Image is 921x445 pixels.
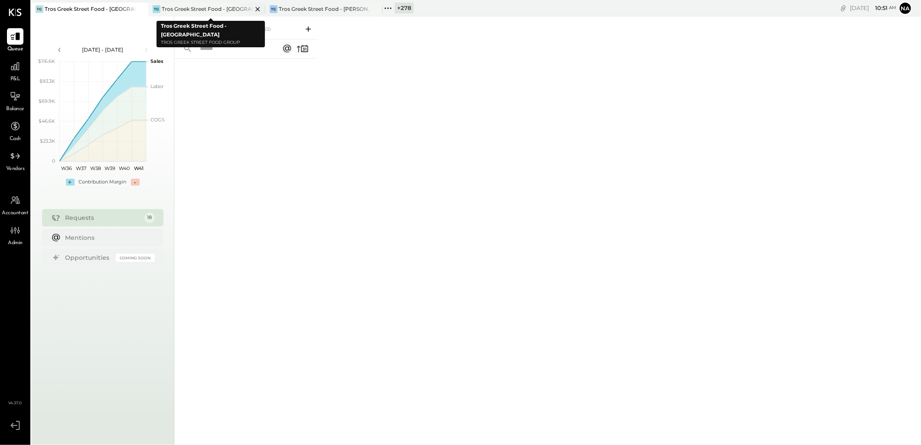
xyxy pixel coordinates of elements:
span: Balance [6,105,24,113]
div: Tros Greek Street Food - [PERSON_NAME] [279,5,369,13]
text: $46.6K [39,118,55,124]
text: W36 [61,165,72,171]
p: Tros Greek Street Food Group [161,39,261,46]
div: Requests [65,213,140,222]
div: 18 [144,213,155,223]
div: + 278 [395,3,414,13]
a: Queue [0,28,30,53]
div: [DATE] [850,4,896,12]
div: copy link [839,3,848,13]
div: Mentions [65,233,150,242]
div: Tros Greek Street Food - [GEOGRAPHIC_DATA] [162,5,252,13]
span: Admin [8,239,23,247]
span: Cash [10,135,21,143]
text: W40 [119,165,130,171]
div: - [131,179,140,186]
div: Tros Greek Street Food - [GEOGRAPHIC_DATA] [45,5,135,13]
text: W38 [90,165,101,171]
text: W37 [76,165,86,171]
a: Admin [0,222,30,247]
span: Accountant [2,209,29,217]
div: TG [153,5,160,13]
text: $69.9K [39,98,55,104]
div: TG [36,5,43,13]
span: Queue [7,46,23,53]
text: W39 [105,165,115,171]
text: Labor [150,83,163,89]
text: W41 [134,165,144,171]
text: $93.3K [39,78,55,84]
div: + [66,179,75,186]
a: P&L [0,58,30,83]
span: P&L [10,75,20,83]
div: [DATE] - [DATE] [66,46,140,53]
b: Tros Greek Street Food - [GEOGRAPHIC_DATA] [161,23,227,38]
a: Accountant [0,192,30,217]
div: TG [270,5,278,13]
text: COGS [150,117,165,123]
a: Vendors [0,148,30,173]
a: Balance [0,88,30,113]
a: Cash [0,118,30,143]
text: $23.3K [40,138,55,144]
span: Vendors [6,165,25,173]
text: $116.6K [38,58,55,64]
text: 0 [52,158,55,164]
div: Coming Soon [116,254,155,262]
div: Opportunities [65,253,111,262]
div: Contribution Margin [79,179,127,186]
button: Na [898,1,912,15]
text: Sales [150,58,163,64]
